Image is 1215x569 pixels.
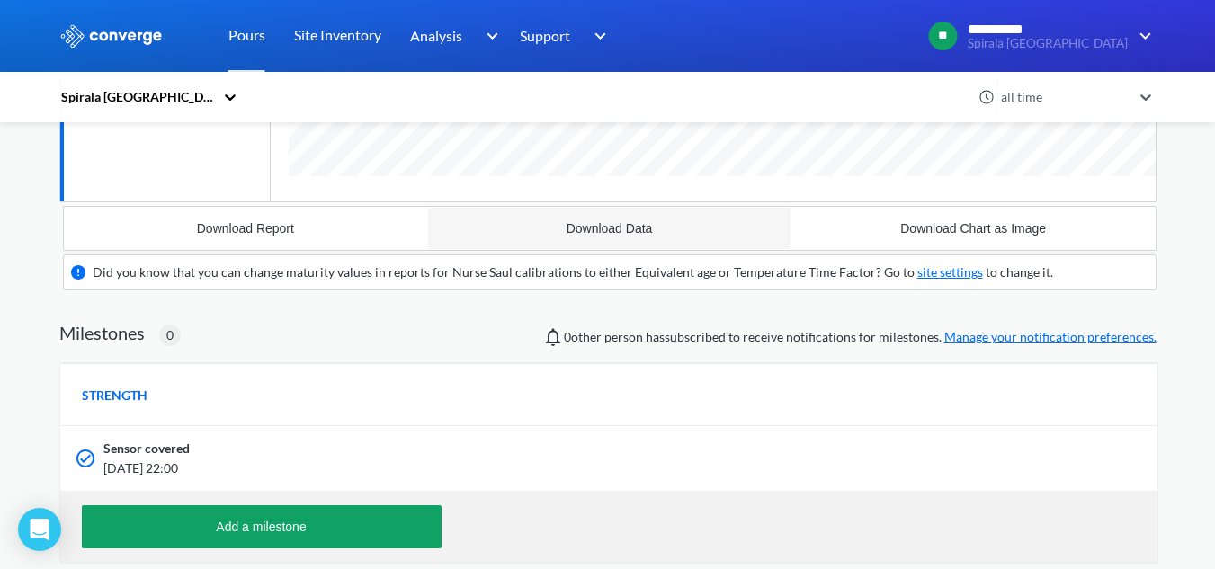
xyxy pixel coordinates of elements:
span: [DATE] 22:00 [103,458,918,478]
span: 0 [166,325,174,345]
div: Download Data [567,221,653,236]
div: Spirala [GEOGRAPHIC_DATA] [59,87,214,107]
span: STRENGTH [82,386,147,405]
img: downArrow.svg [474,25,503,47]
span: Spirala [GEOGRAPHIC_DATA] [968,37,1128,50]
div: all time [996,87,1131,107]
img: downArrow.svg [1128,25,1157,47]
a: site settings [917,264,983,280]
div: Open Intercom Messenger [18,508,61,551]
img: downArrow.svg [583,25,612,47]
div: Did you know that you can change maturity values in reports for Nurse Saul calibrations to either... [93,262,1053,282]
span: 0 other [564,329,602,344]
img: icon-clock.svg [978,89,995,105]
a: Manage your notification preferences. [944,329,1157,344]
button: Add a milestone [82,505,442,548]
h2: Milestones [59,322,145,343]
span: Support [520,24,570,47]
button: Download Chart as Image [791,207,1156,250]
span: Sensor covered [103,439,190,458]
img: logo_ewhite.svg [59,24,164,48]
div: Download Chart as Image [900,221,1046,236]
img: notifications-icon.svg [542,326,564,348]
button: Download Report [64,207,428,250]
div: Download Report [197,221,294,236]
span: person has subscribed to receive notifications for milestones. [564,327,1157,347]
button: Download Data [427,207,791,250]
span: Analysis [410,24,462,47]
